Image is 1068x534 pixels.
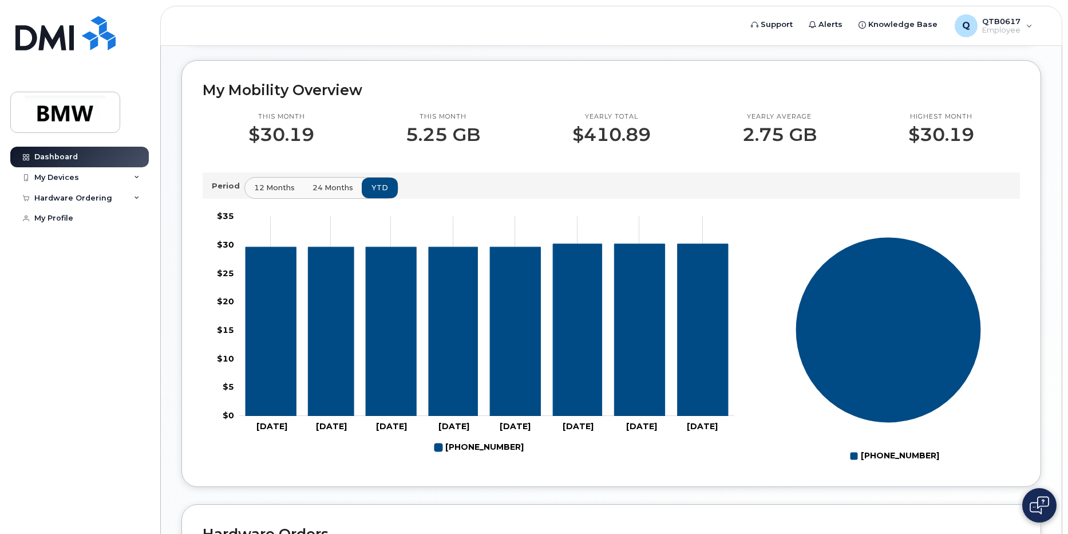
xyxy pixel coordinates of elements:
span: Employee [982,26,1020,35]
tspan: [DATE] [687,421,718,431]
g: Legend [434,438,524,457]
tspan: $30 [217,239,234,249]
g: Series [796,237,982,423]
tspan: $0 [223,410,234,421]
tspan: [DATE] [500,421,531,431]
g: 864-386-5396 [246,244,728,415]
tspan: $5 [223,382,234,392]
g: 864-386-5396 [434,438,524,457]
span: QTB0617 [982,17,1020,26]
tspan: $20 [217,296,234,307]
a: Knowledge Base [851,13,946,36]
span: Alerts [818,19,842,30]
p: This month [406,112,480,121]
g: Chart [796,237,982,465]
p: Highest month [908,112,974,121]
h2: My Mobility Overview [203,81,1020,99]
tspan: $15 [217,325,234,335]
p: 2.75 GB [742,124,817,145]
tspan: [DATE] [256,421,287,431]
p: This month [248,112,314,121]
p: Period [212,180,244,191]
p: Yearly total [572,112,651,121]
tspan: $35 [217,211,234,221]
span: Q [962,19,970,33]
tspan: [DATE] [563,421,594,431]
g: Chart [217,211,734,457]
g: Legend [850,446,939,466]
div: QTB0617 [947,14,1041,37]
p: $30.19 [908,124,974,145]
p: $410.89 [572,124,651,145]
span: Support [761,19,793,30]
tspan: [DATE] [376,421,407,431]
a: Support [743,13,801,36]
tspan: $10 [217,353,234,363]
tspan: $25 [217,268,234,278]
p: $30.19 [248,124,314,145]
a: Alerts [801,13,851,36]
span: Knowledge Base [868,19,938,30]
img: Open chat [1030,496,1049,515]
span: 12 months [254,182,295,193]
p: 5.25 GB [406,124,480,145]
p: Yearly average [742,112,817,121]
tspan: [DATE] [316,421,347,431]
span: 24 months [313,182,353,193]
tspan: [DATE] [438,421,469,431]
tspan: [DATE] [626,421,657,431]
